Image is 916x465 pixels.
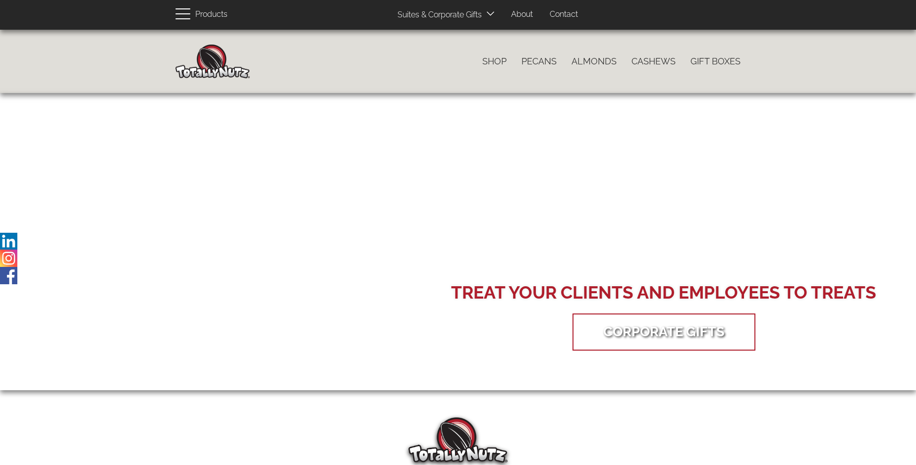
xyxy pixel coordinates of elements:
[504,5,540,24] a: About
[624,51,683,72] a: Cashews
[683,51,748,72] a: Gift Boxes
[514,51,564,72] a: Pecans
[588,316,740,347] a: Corporate Gifts
[564,51,624,72] a: Almonds
[408,417,508,463] img: Totally Nutz Logo
[542,5,585,24] a: Contact
[475,51,514,72] a: Shop
[390,5,485,25] a: Suites & Corporate Gifts
[451,280,876,305] div: Treat your Clients and Employees to Treats
[195,7,228,22] span: Products
[175,45,250,78] img: Home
